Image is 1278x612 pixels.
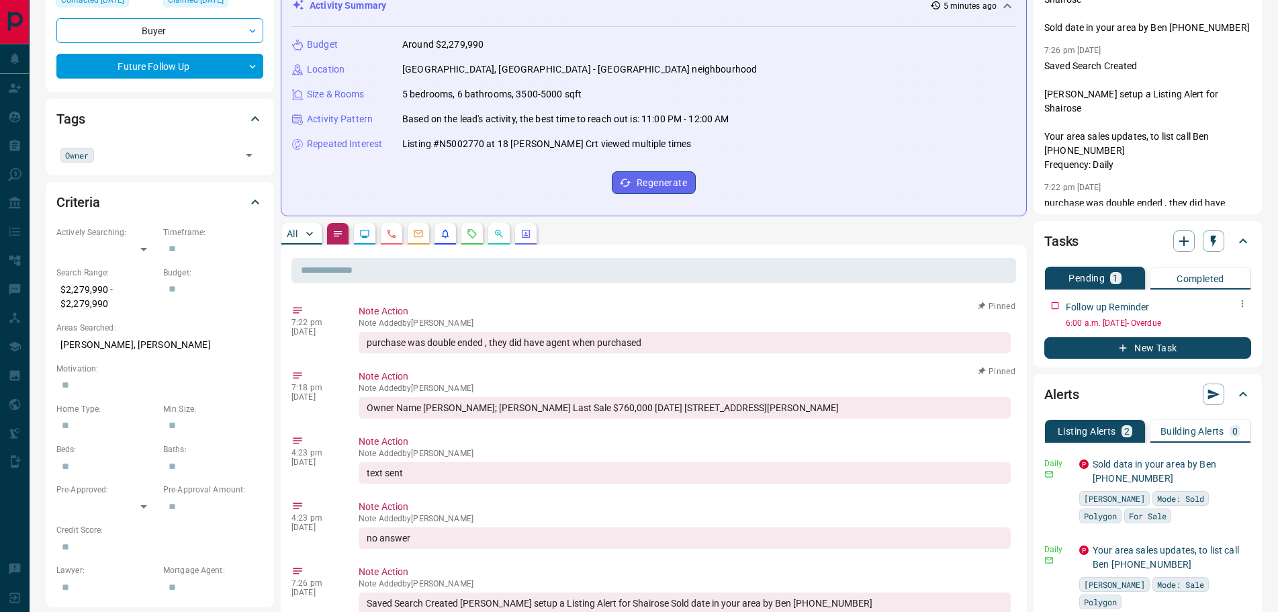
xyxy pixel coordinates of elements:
p: Note Action [359,304,1011,318]
div: Tasks [1044,225,1251,257]
p: 7:26 pm [DATE] [1044,46,1101,55]
p: [DATE] [291,457,338,467]
p: Completed [1177,274,1224,283]
p: Daily [1044,457,1071,470]
p: 7:18 pm [291,383,338,392]
p: Budget [307,38,338,52]
h2: Criteria [56,191,100,213]
span: [PERSON_NAME] [1084,578,1145,591]
p: Beds: [56,443,156,455]
p: Listing Alerts [1058,427,1116,436]
p: Note Action [359,500,1011,514]
svg: Email [1044,470,1054,479]
p: Note Added by [PERSON_NAME] [359,449,1011,458]
p: 6:00 a.m. [DATE] - Overdue [1066,317,1251,329]
p: [DATE] [291,588,338,597]
p: [PERSON_NAME], [PERSON_NAME] [56,334,263,356]
p: [DATE] [291,523,338,532]
svg: Requests [467,228,477,239]
p: Lawyer: [56,564,156,576]
div: no answer [359,527,1011,549]
p: Note Action [359,369,1011,384]
p: 7:22 pm [291,318,338,327]
div: property.ca [1079,545,1089,555]
p: Budget: [163,267,263,279]
p: 2 [1124,427,1130,436]
p: Size & Rooms [307,87,365,101]
p: All [287,229,298,238]
span: Polygon [1084,595,1117,609]
button: New Task [1044,337,1251,359]
svg: Calls [386,228,397,239]
p: Min Size: [163,403,263,415]
div: property.ca [1079,460,1089,469]
p: Home Type: [56,403,156,415]
p: Note Action [359,565,1011,579]
span: For Sale [1129,509,1167,523]
h2: Alerts [1044,384,1079,405]
p: 7:22 pm [DATE] [1044,183,1101,192]
div: Alerts [1044,378,1251,410]
span: Polygon [1084,509,1117,523]
p: [GEOGRAPHIC_DATA], [GEOGRAPHIC_DATA] - [GEOGRAPHIC_DATA] neighbourhood [402,62,757,77]
p: Repeated Interest [307,137,382,151]
p: Around $2,279,990 [402,38,484,52]
p: purchase was double ended , they did have agent when purchased [1044,196,1251,224]
div: Owner Name [PERSON_NAME]; [PERSON_NAME] Last Sale $760,000 [DATE] [STREET_ADDRESS][PERSON_NAME] [359,397,1011,419]
p: 7:26 pm [291,578,338,588]
p: Timeframe: [163,226,263,238]
p: $2,279,990 - $2,279,990 [56,279,156,315]
svg: Emails [413,228,424,239]
p: Note Added by [PERSON_NAME] [359,579,1011,588]
p: Daily [1044,543,1071,556]
p: Listing #N5002770 at 18 [PERSON_NAME] Crt viewed multiple times [402,137,691,151]
div: Future Follow Up [56,54,263,79]
p: Mortgage Agent: [163,564,263,576]
p: Activity Pattern [307,112,373,126]
p: Note Added by [PERSON_NAME] [359,514,1011,523]
p: Baths: [163,443,263,455]
span: Mode: Sold [1157,492,1204,505]
p: Areas Searched: [56,322,263,334]
p: Saved Search Created [PERSON_NAME] setup a Listing Alert for Shairose Your area sales updates, to... [1044,59,1251,172]
p: Location [307,62,345,77]
h2: Tags [56,108,85,130]
p: Pre-Approved: [56,484,156,496]
p: Credit Score: [56,524,263,536]
p: 0 [1232,427,1238,436]
p: Actively Searching: [56,226,156,238]
svg: Agent Actions [520,228,531,239]
a: Your area sales updates, to list call Ben [PHONE_NUMBER] [1093,545,1239,570]
p: 4:23 pm [291,448,338,457]
svg: Notes [332,228,343,239]
p: Search Range: [56,267,156,279]
button: Pinned [977,365,1016,378]
p: 5 bedrooms, 6 bathrooms, 3500-5000 sqft [402,87,582,101]
svg: Lead Browsing Activity [359,228,370,239]
p: Pending [1068,273,1105,283]
p: Follow up Reminder [1066,300,1149,314]
div: Buyer [56,18,263,43]
p: [DATE] [291,327,338,337]
p: 4:23 pm [291,513,338,523]
svg: Email [1044,556,1054,565]
p: Pre-Approval Amount: [163,484,263,496]
span: [PERSON_NAME] [1084,492,1145,505]
p: 1 [1113,273,1118,283]
p: Building Alerts [1160,427,1224,436]
div: purchase was double ended , they did have agent when purchased [359,332,1011,353]
p: Based on the lead's activity, the best time to reach out is: 11:00 PM - 12:00 AM [402,112,729,126]
p: [DATE] [291,392,338,402]
span: Owner [65,148,89,162]
p: Note Added by [PERSON_NAME] [359,318,1011,328]
p: Motivation: [56,363,263,375]
button: Regenerate [612,171,696,194]
svg: Opportunities [494,228,504,239]
button: Open [240,146,259,165]
svg: Listing Alerts [440,228,451,239]
span: Mode: Sale [1157,578,1204,591]
div: Tags [56,103,263,135]
div: text sent [359,462,1011,484]
p: Note Action [359,435,1011,449]
p: Note Added by [PERSON_NAME] [359,384,1011,393]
